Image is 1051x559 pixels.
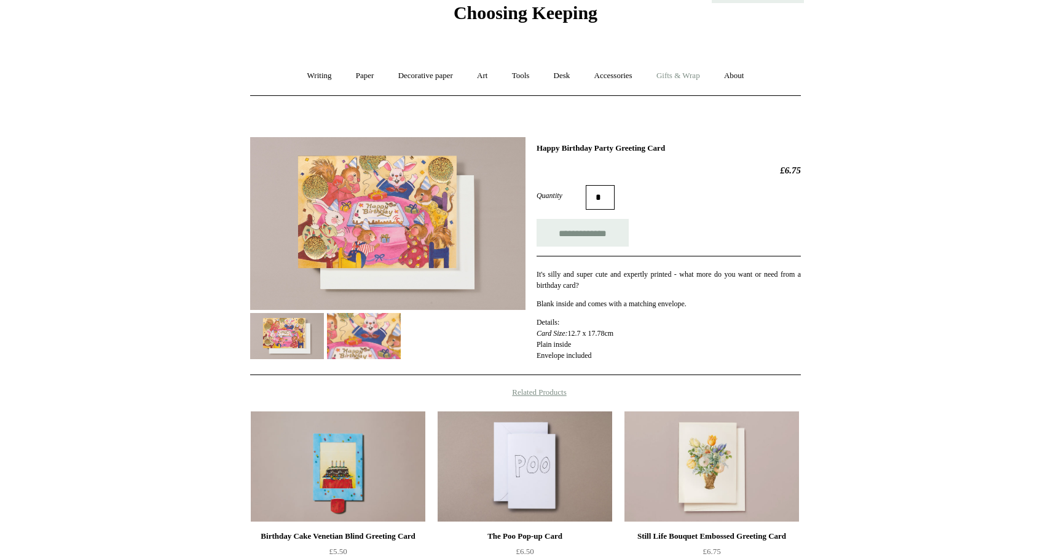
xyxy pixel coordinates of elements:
[501,60,541,92] a: Tools
[537,165,801,176] h2: £6.75
[537,143,801,153] h1: Happy Birthday Party Greeting Card
[537,329,568,338] em: Card Size:
[250,313,324,359] img: Happy Birthday Party Greeting Card
[327,313,401,359] img: Happy Birthday Party Greeting Card
[438,411,612,522] img: The Poo Pop-up Card
[645,60,711,92] a: Gifts & Wrap
[537,318,613,360] span: Details: 12.7 x 17.78cm Plain inside Envelope included
[624,411,799,522] a: Still Life Bouquet Embossed Greeting Card Still Life Bouquet Embossed Greeting Card
[250,137,525,310] img: Happy Birthday Party Greeting Card
[628,529,796,544] div: Still Life Bouquet Embossed Greeting Card
[624,411,799,522] img: Still Life Bouquet Embossed Greeting Card
[441,529,609,544] div: The Poo Pop-up Card
[251,411,425,522] img: Birthday Cake Venetian Blind Greeting Card
[466,60,498,92] a: Art
[454,2,597,23] span: Choosing Keeping
[345,60,385,92] a: Paper
[454,12,597,21] a: Choosing Keeping
[254,529,422,544] div: Birthday Cake Venetian Blind Greeting Card
[438,411,612,522] a: The Poo Pop-up Card The Poo Pop-up Card
[543,60,581,92] a: Desk
[516,547,533,556] span: £6.50
[251,411,425,522] a: Birthday Cake Venetian Blind Greeting Card Birthday Cake Venetian Blind Greeting Card
[537,298,801,309] p: Blank inside and comes with a matching envelope.
[583,60,644,92] a: Accessories
[387,60,464,92] a: Decorative paper
[537,190,586,201] label: Quantity
[329,547,347,556] span: £5.50
[703,547,720,556] span: £6.75
[537,269,801,291] p: It's silly and super cute and expertly printed - what more do you want or need from a birthday card?
[713,60,755,92] a: About
[218,387,833,397] h4: Related Products
[296,60,343,92] a: Writing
